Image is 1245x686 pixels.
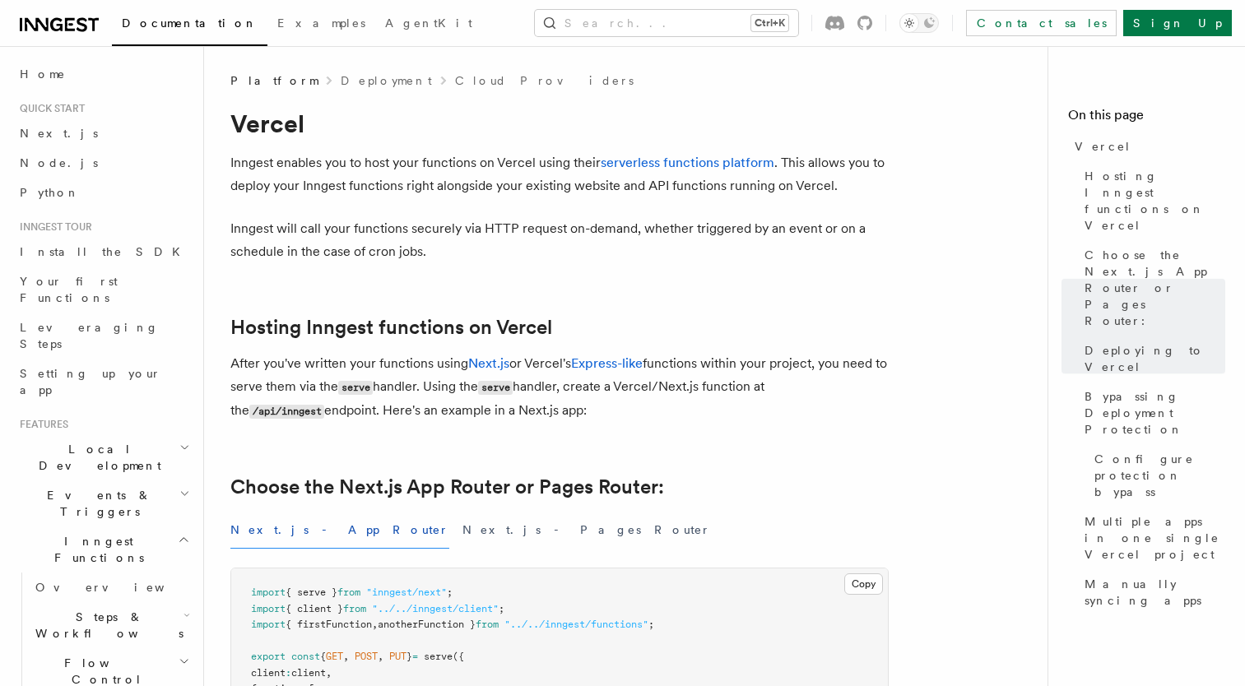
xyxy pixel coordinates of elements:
[343,651,349,662] span: ,
[1068,105,1225,132] h4: On this page
[13,148,193,178] a: Node.js
[29,572,193,602] a: Overview
[230,151,889,197] p: Inngest enables you to host your functions on Vercel using their . This allows you to deploy your...
[13,434,193,480] button: Local Development
[13,441,179,474] span: Local Development
[291,667,326,679] span: client
[320,651,326,662] span: {
[286,603,343,614] span: { client }
[571,355,643,371] a: Express-like
[35,581,205,594] span: Overview
[499,603,504,614] span: ;
[230,316,552,339] a: Hosting Inngest functions on Vercel
[20,127,98,140] span: Next.js
[1078,240,1225,336] a: Choose the Next.js App Router or Pages Router:
[468,355,509,371] a: Next.js
[13,267,193,313] a: Your first Functions
[476,619,499,630] span: from
[389,651,406,662] span: PUT
[20,66,66,82] span: Home
[355,651,378,662] span: POST
[13,418,68,431] span: Features
[13,59,193,89] a: Home
[372,619,378,630] span: ,
[20,245,190,258] span: Install the SDK
[20,367,161,396] span: Setting up your app
[249,405,324,419] code: /api/inngest
[230,475,664,498] a: Choose the Next.js App Router or Pages Router:
[251,586,286,598] span: import
[251,603,286,614] span: import
[751,15,788,31] kbd: Ctrl+K
[338,381,373,395] code: serve
[286,667,291,679] span: :
[13,178,193,207] a: Python
[13,480,193,526] button: Events & Triggers
[326,651,343,662] span: GET
[478,381,513,395] code: serve
[366,586,447,598] span: "inngest/next"
[375,5,482,44] a: AgentKit
[251,619,286,630] span: import
[20,156,98,169] span: Node.js
[1085,168,1225,234] span: Hosting Inngest functions on Vercel
[1088,444,1225,507] a: Configure protection bypass
[455,72,634,89] a: Cloud Providers
[267,5,375,44] a: Examples
[13,533,178,566] span: Inngest Functions
[277,16,365,30] span: Examples
[1068,132,1225,161] a: Vercel
[251,667,286,679] span: client
[385,16,472,30] span: AgentKit
[230,109,889,138] h1: Vercel
[341,72,432,89] a: Deployment
[20,275,118,304] span: Your first Functions
[1078,507,1225,569] a: Multiple apps in one single Vercel project
[13,313,193,359] a: Leveraging Steps
[13,487,179,520] span: Events & Triggers
[844,573,883,595] button: Copy
[462,512,711,549] button: Next.js - Pages Router
[343,603,366,614] span: from
[13,102,85,115] span: Quick start
[13,237,193,267] a: Install the SDK
[412,651,418,662] span: =
[337,586,360,598] span: from
[504,619,648,630] span: "../../inngest/functions"
[13,359,193,405] a: Setting up your app
[112,5,267,46] a: Documentation
[29,609,183,642] span: Steps & Workflows
[406,651,412,662] span: }
[251,651,286,662] span: export
[453,651,464,662] span: ({
[1085,388,1225,438] span: Bypassing Deployment Protection
[648,619,654,630] span: ;
[1078,382,1225,444] a: Bypassing Deployment Protection
[378,651,383,662] span: ,
[286,586,337,598] span: { serve }
[20,186,80,199] span: Python
[286,619,372,630] span: { firstFunction
[372,603,499,614] span: "../../inngest/client"
[1075,138,1131,155] span: Vercel
[447,586,453,598] span: ;
[13,220,92,234] span: Inngest tour
[899,13,939,33] button: Toggle dark mode
[230,512,449,549] button: Next.js - App Router
[13,118,193,148] a: Next.js
[1085,247,1225,329] span: Choose the Next.js App Router or Pages Router:
[326,667,332,679] span: ,
[1123,10,1232,36] a: Sign Up
[230,217,889,263] p: Inngest will call your functions securely via HTTP request on-demand, whether triggered by an eve...
[230,72,318,89] span: Platform
[378,619,476,630] span: anotherFunction }
[122,16,258,30] span: Documentation
[29,602,193,648] button: Steps & Workflows
[1094,451,1225,500] span: Configure protection bypass
[1085,342,1225,375] span: Deploying to Vercel
[601,155,774,170] a: serverless functions platform
[1078,161,1225,240] a: Hosting Inngest functions on Vercel
[1085,576,1225,609] span: Manually syncing apps
[424,651,453,662] span: serve
[13,526,193,572] button: Inngest Functions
